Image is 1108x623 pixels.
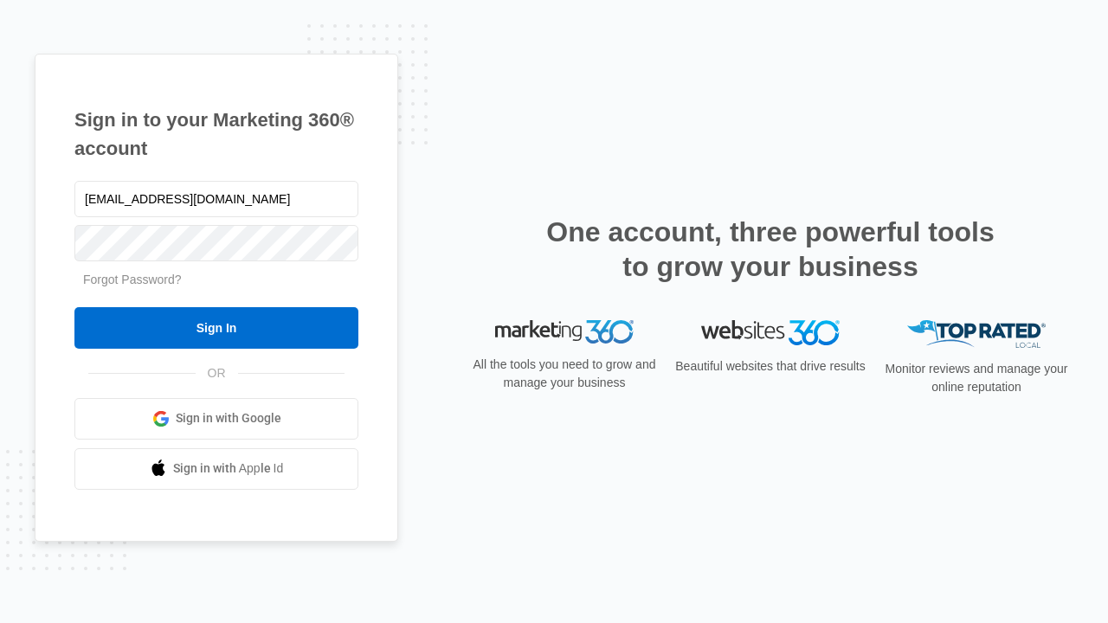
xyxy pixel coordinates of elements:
[74,307,358,349] input: Sign In
[879,360,1073,396] p: Monitor reviews and manage your online reputation
[74,181,358,217] input: Email
[701,320,840,345] img: Websites 360
[673,357,867,376] p: Beautiful websites that drive results
[173,459,284,478] span: Sign in with Apple Id
[467,356,661,392] p: All the tools you need to grow and manage your business
[907,320,1046,349] img: Top Rated Local
[83,273,182,286] a: Forgot Password?
[74,448,358,490] a: Sign in with Apple Id
[74,106,358,163] h1: Sign in to your Marketing 360® account
[495,320,634,344] img: Marketing 360
[541,215,1000,284] h2: One account, three powerful tools to grow your business
[74,398,358,440] a: Sign in with Google
[196,364,238,382] span: OR
[176,409,281,427] span: Sign in with Google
